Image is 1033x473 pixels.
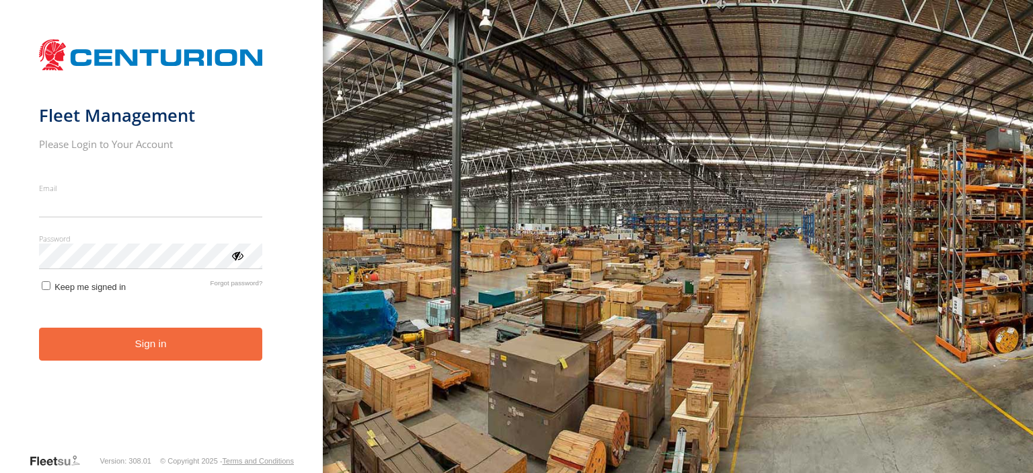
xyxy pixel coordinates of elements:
label: Password [39,233,263,244]
div: Version: 308.01 [100,457,151,465]
form: main [39,32,284,453]
a: Visit our Website [29,454,91,468]
span: Keep me signed in [54,282,126,292]
a: Terms and Conditions [223,457,294,465]
div: ViewPassword [230,248,243,262]
h1: Fleet Management [39,104,263,126]
img: Centurion Transport [39,38,263,72]
input: Keep me signed in [42,281,50,290]
label: Email [39,183,263,193]
a: Forgot password? [211,279,263,292]
h2: Please Login to Your Account [39,137,263,151]
div: © Copyright 2025 - [160,457,294,465]
button: Sign in [39,328,263,361]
